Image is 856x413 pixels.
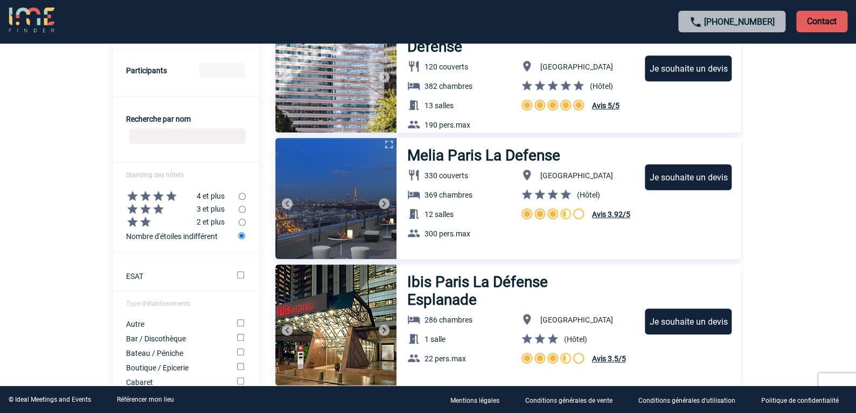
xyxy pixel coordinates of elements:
[407,79,420,92] img: baseline_hotel_white_24dp-b.png
[126,320,222,328] label: Autre
[126,334,222,343] label: Bar / Discothèque
[407,99,420,111] img: baseline_meeting_room_white_24dp-b.png
[407,332,420,345] img: baseline_meeting_room_white_24dp-b.png
[126,363,222,372] label: Boutique / Epicerie
[126,272,222,281] label: ESAT
[638,397,735,404] p: Conditions générales d'utilisation
[517,395,630,405] a: Conditions générales de vente
[424,101,454,110] span: 13 salles
[591,354,625,363] span: Avis 3.5/5
[796,11,847,32] p: Contact
[520,169,533,181] img: baseline_location_on_white_24dp-b.png
[442,395,517,405] a: Mentions légales
[126,115,191,123] label: Recherche par nom
[630,395,753,405] a: Conditions générales d'utilisation
[126,228,239,243] label: Nombre d'étoiles indifférent
[540,171,613,180] span: [GEOGRAPHIC_DATA]
[424,62,468,71] span: 120 couverts
[407,60,420,73] img: baseline_restaurant_white_24dp-b.png
[126,171,184,179] span: Standing des hôtels
[753,395,856,405] a: Politique de confidentialité
[126,349,222,358] label: Bateau / Péniche
[407,227,420,240] img: baseline_group_white_24dp-b.png
[525,397,613,404] p: Conditions générales de vente
[117,396,174,403] a: Référencer mon lieu
[113,190,239,202] label: 4 et plus
[407,273,618,309] h3: Ibis Paris La Défense Esplanade
[689,16,702,29] img: call-24-px.png
[761,397,839,404] p: Politique de confidentialité
[407,313,420,326] img: baseline_hotel_white_24dp-b.png
[407,146,561,164] h3: Melia Paris La Defense
[407,118,420,131] img: baseline_group_white_24dp-b.png
[113,215,239,228] label: 2 et plus
[275,11,396,132] img: 1.jpg
[113,202,239,215] label: 3 et plus
[424,171,468,180] span: 330 couverts
[424,191,472,199] span: 369 chambres
[576,191,600,199] span: (Hôtel)
[450,397,499,404] p: Mentions légales
[520,313,533,326] img: baseline_location_on_white_24dp-b.png
[424,316,472,324] span: 286 chambres
[126,300,191,307] span: Type d'établissements
[424,121,470,129] span: 190 pers.max
[424,354,466,363] span: 22 pers.max
[407,188,420,201] img: baseline_hotel_white_24dp-b.png
[275,264,396,386] img: 1.jpg
[645,55,732,81] div: Je souhaite un devis
[126,378,222,387] label: Cabaret
[563,335,587,344] span: (Hôtel)
[407,207,420,220] img: baseline_meeting_room_white_24dp-b.png
[424,210,454,219] span: 12 salles
[591,101,619,110] span: Avis 5/5
[424,82,472,90] span: 382 chambres
[645,164,732,190] div: Je souhaite un devis
[520,60,533,73] img: baseline_location_on_white_24dp-b.png
[407,352,420,365] img: baseline_group_white_24dp-b.png
[424,229,470,238] span: 300 pers.max
[126,66,167,75] label: Participants
[704,17,775,27] a: [PHONE_NUMBER]
[9,396,91,403] div: © Ideal Meetings and Events
[540,316,613,324] span: [GEOGRAPHIC_DATA]
[540,62,613,71] span: [GEOGRAPHIC_DATA]
[589,82,613,90] span: (Hôtel)
[424,335,446,344] span: 1 salle
[645,309,732,334] div: Je souhaite un devis
[275,138,396,259] img: 1.jpg
[591,210,630,219] span: Avis 3.92/5
[407,169,420,181] img: baseline_restaurant_white_24dp-b.png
